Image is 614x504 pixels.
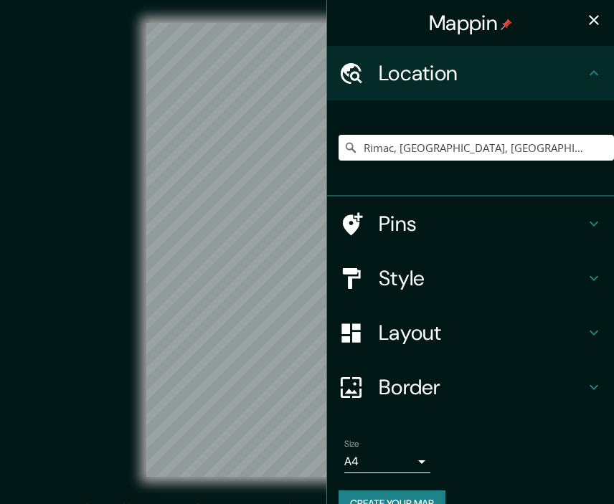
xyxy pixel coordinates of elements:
canvas: Map [146,23,468,477]
input: Pick your city or area [339,135,614,161]
h4: Mappin [429,10,512,36]
img: pin-icon.png [501,19,512,30]
h4: Layout [379,320,585,346]
div: Location [327,46,614,100]
div: Style [327,251,614,305]
label: Size [344,438,359,450]
h4: Location [379,60,585,86]
div: A4 [344,450,430,473]
div: Border [327,360,614,414]
h4: Pins [379,211,585,237]
h4: Border [379,374,585,400]
div: Pins [327,196,614,251]
h4: Style [379,265,585,291]
div: Layout [327,305,614,360]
